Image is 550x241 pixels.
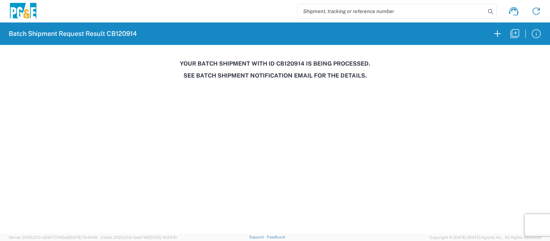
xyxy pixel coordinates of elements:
span: Client: 2025.21.0-faee749 [101,235,177,240]
span: Server: 2025.21.0-c63077040a8 [9,235,98,240]
span: Copyright © [DATE]-[DATE] Agistix Inc., All Rights Reserved [430,234,541,241]
img: pge [9,3,38,20]
h3: See Batch Shipment Notification email for the details. [5,72,545,79]
span: [DATE] 10:25:10 [149,235,177,240]
span: [DATE] 10:41:40 [69,235,98,240]
a: Feedback [267,235,285,239]
h2: Batch Shipment Request Result CB120914 [9,29,137,38]
h3: Your batch shipment with id CB120914 is being processed. [5,60,545,67]
a: Support [249,235,267,239]
input: Shipment, tracking or reference number [298,4,485,18]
